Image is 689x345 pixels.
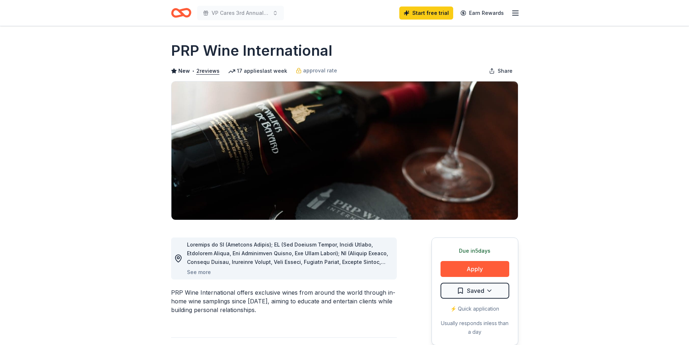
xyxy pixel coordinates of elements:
[399,7,453,20] a: Start free trial
[187,268,211,277] button: See more
[441,283,509,299] button: Saved
[467,286,484,295] span: Saved
[171,288,397,314] div: PRP Wine International offers exclusive wines from around the world through in-home wine sampling...
[228,67,287,75] div: 17 applies last week
[196,67,220,75] button: 2reviews
[296,66,337,75] a: approval rate
[171,4,191,21] a: Home
[441,247,509,255] div: Due in 5 days
[483,64,518,78] button: Share
[178,67,190,75] span: New
[498,67,513,75] span: Share
[197,6,284,20] button: VP Cares 3rd Annual Pickleball Tournament
[456,7,508,20] a: Earn Rewards
[303,66,337,75] span: approval rate
[171,81,518,220] img: Image for PRP Wine International
[441,319,509,336] div: Usually responds in less than a day
[441,261,509,277] button: Apply
[192,68,194,74] span: •
[441,304,509,313] div: ⚡️ Quick application
[171,41,332,61] h1: PRP Wine International
[212,9,269,17] span: VP Cares 3rd Annual Pickleball Tournament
